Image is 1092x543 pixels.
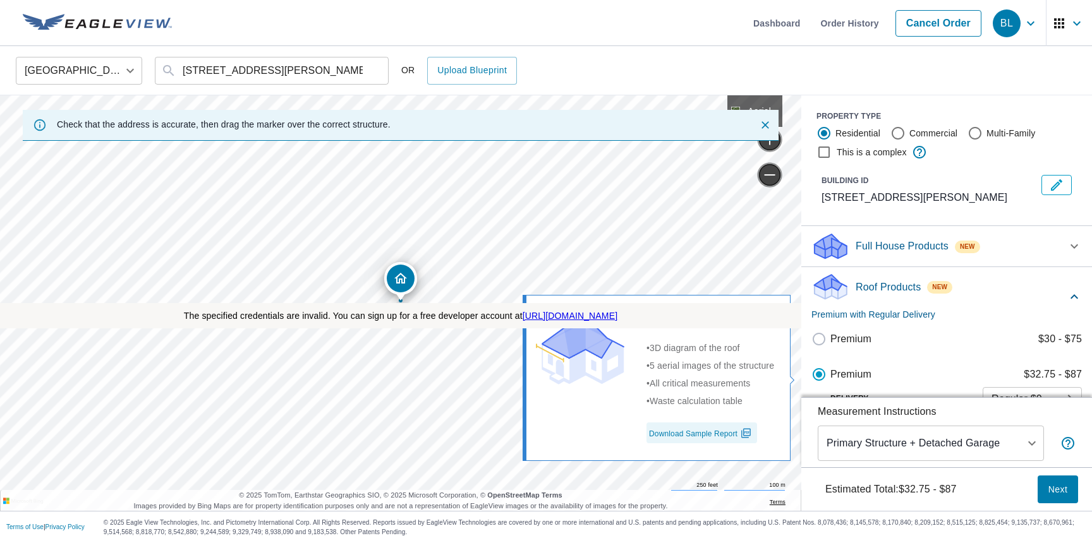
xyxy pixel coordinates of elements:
label: Multi-Family [986,127,1035,140]
p: [STREET_ADDRESS][PERSON_NAME] [822,190,1036,205]
div: • [646,374,774,392]
span: Next [1048,482,1068,498]
button: Edit building 1 [1041,175,1072,195]
span: Waste calculation table [650,396,743,406]
p: $30 - $75 [1038,331,1082,347]
img: EV Logo [23,14,172,33]
a: Privacy Policy [45,523,85,530]
a: Download Sample Report [646,422,757,443]
p: Full House Products [856,239,949,254]
div: Aerial [727,95,782,127]
div: BL [993,9,1021,37]
div: Regular $0 [983,381,1082,416]
span: Upload Blueprint [437,63,507,78]
p: Delivery [811,393,983,404]
a: Terms of Use [6,523,44,530]
p: Estimated Total: $32.75 - $87 [815,475,967,503]
div: Full House ProductsNew [811,231,1082,261]
div: Aerial [744,95,775,127]
button: Close [757,117,773,133]
div: Dropped pin, building 1, Residential property, 600 Davis St Austin, TX 78701 [384,262,417,301]
a: Terms [770,498,786,506]
div: • [646,392,774,410]
span: All critical measurements [650,378,750,388]
span: New [932,282,947,292]
div: [GEOGRAPHIC_DATA] [16,53,142,88]
label: Residential [835,127,880,140]
span: © 2025 TomTom, Earthstar Geographics SIO, © 2025 Microsoft Corporation, © [239,490,562,501]
div: OR [401,57,517,85]
a: Terms [542,491,562,499]
div: • [646,339,774,357]
p: Roof Products [856,280,921,295]
label: This is a complex [837,146,907,158]
p: Check that the address is accurate, then drag the marker over the correct structure. [57,119,391,130]
p: Premium [830,331,871,347]
p: © 2025 Eagle View Technologies, Inc. and Pictometry International Corp. All Rights Reserved. Repo... [104,518,1086,537]
label: Commercial [909,127,957,140]
div: PROPERTY TYPE [816,110,1077,122]
div: • [646,357,774,374]
p: Measurement Instructions [818,404,1076,419]
p: | [6,523,85,531]
img: Pdf Icon [737,427,755,439]
a: Cancel Order [895,10,981,37]
button: Next [1038,475,1078,504]
img: Premium [536,309,624,385]
span: New [960,242,975,252]
p: Premium with Regular Delivery [811,308,1067,321]
input: Search by address or latitude-longitude [183,53,363,88]
span: 5 aerial images of the structure [650,361,774,371]
span: Your report will include the primary structure and a detached garage if one exists. [1060,436,1076,451]
div: Primary Structure + Detached Garage [818,426,1044,461]
a: Current Level 17, Zoom Out [757,162,782,188]
a: OpenStreetMap [487,491,540,499]
p: Premium [830,367,871,382]
p: BUILDING ID [822,176,869,185]
a: [URL][DOMAIN_NAME] [523,311,618,321]
div: Roof ProductsNewPremium with Regular Delivery [811,272,1082,321]
a: Upload Blueprint [427,57,517,85]
p: $32.75 - $87 [1024,367,1082,382]
span: 3D diagram of the roof [650,343,740,353]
